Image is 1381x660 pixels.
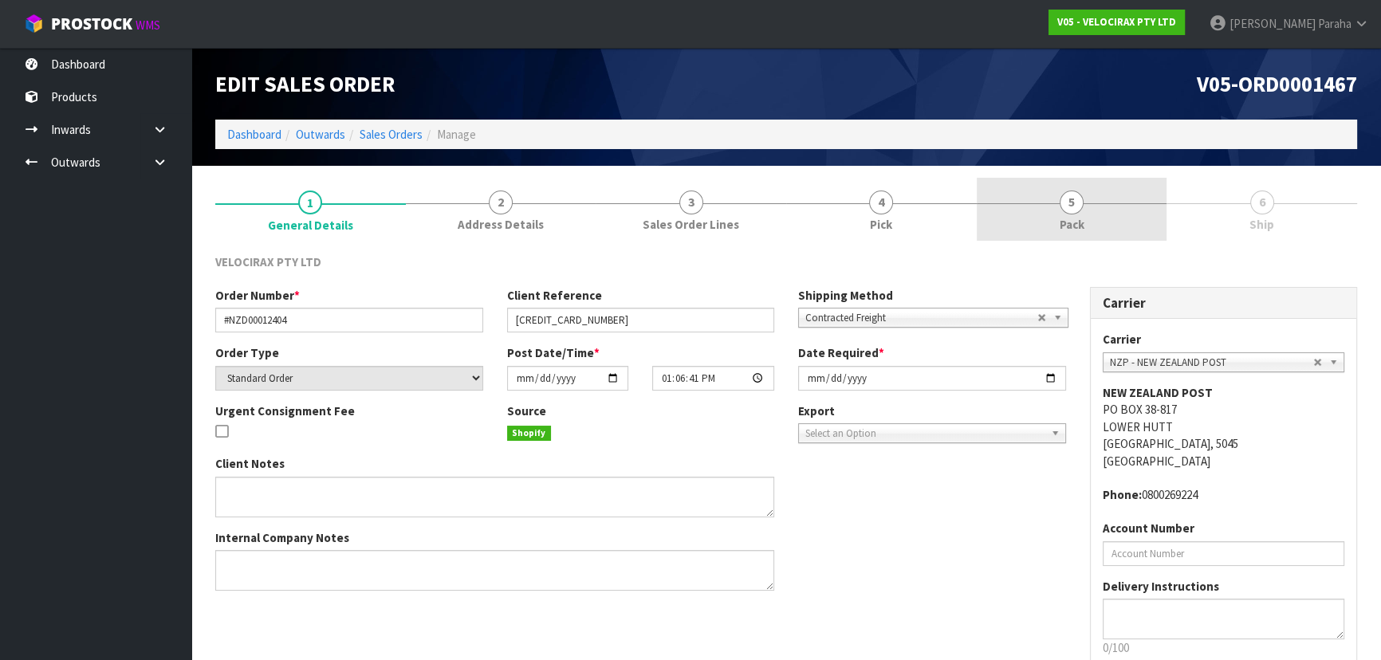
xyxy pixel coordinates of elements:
[679,191,703,214] span: 3
[1103,296,1345,311] h3: Carrier
[360,127,423,142] a: Sales Orders
[507,344,600,361] label: Post Date/Time
[507,287,602,304] label: Client Reference
[1049,10,1185,35] a: V05 - VELOCIRAX PTY LTD
[215,529,349,546] label: Internal Company Notes
[1103,520,1194,536] label: Account Number
[798,344,884,361] label: Date Required
[24,14,44,33] img: cube-alt.png
[296,127,345,142] a: Outwards
[643,216,739,233] span: Sales Order Lines
[437,127,476,142] span: Manage
[1318,16,1351,31] span: Paraha
[798,403,835,419] label: Export
[869,191,893,214] span: 4
[458,216,544,233] span: Address Details
[805,424,1045,443] span: Select an Option
[215,254,321,269] span: VELOCIRAX PTY LTD
[215,455,285,472] label: Client Notes
[870,216,892,233] span: Pick
[51,14,132,34] span: ProStock
[215,344,279,361] label: Order Type
[1103,486,1345,503] address: 0800269224
[268,217,353,234] span: General Details
[1060,216,1084,233] span: Pack
[136,18,160,33] small: WMS
[298,191,322,214] span: 1
[1250,191,1274,214] span: 6
[215,287,300,304] label: Order Number
[1230,16,1316,31] span: [PERSON_NAME]
[1103,639,1345,656] p: 0/100
[1103,487,1142,502] strong: phone
[215,308,483,332] input: Order Number
[507,426,552,442] span: Shopify
[1103,384,1345,469] address: PO BOX 38-817 LOWER HUTT [GEOGRAPHIC_DATA], 5045 [GEOGRAPHIC_DATA]
[1197,70,1357,97] span: V05-ORD0001467
[1110,353,1314,372] span: NZP - NEW ZEALAND POST
[805,308,1037,328] span: Contracted Freight
[227,127,281,142] a: Dashboard
[215,70,395,97] span: Edit Sales Order
[1249,216,1274,233] span: Ship
[798,287,893,304] label: Shipping Method
[507,403,546,419] label: Source
[1103,385,1213,400] strong: NEW ZEALAND POST
[1057,15,1176,29] strong: V05 - VELOCIRAX PTY LTD
[215,403,355,419] label: Urgent Consignment Fee
[1103,541,1345,566] input: Account Number
[1103,578,1219,595] label: Delivery Instructions
[1103,331,1141,348] label: Carrier
[1060,191,1084,214] span: 5
[489,191,513,214] span: 2
[507,308,775,332] input: Client Reference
